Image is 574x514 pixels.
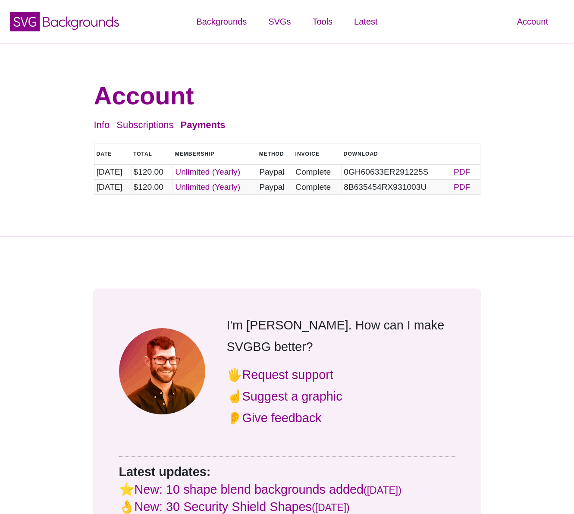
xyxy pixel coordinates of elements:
[452,165,472,179] a: PDF
[131,164,173,179] td: $120.00
[242,368,333,382] a: Request support
[131,179,173,194] td: $120.00
[94,81,480,111] h1: Account
[257,144,293,164] th: Method
[343,9,388,34] a: Latest
[116,119,173,130] a: Subscriptions
[175,182,240,191] a: Unlimited (Yearly)
[506,9,559,34] a: Account
[293,179,342,194] td: Complete
[119,465,211,479] strong: Latest updates:
[119,481,455,498] p: ⭐
[257,179,293,194] td: Paypal
[364,485,401,496] small: ([DATE])
[242,389,342,403] a: Suggest a graphic
[94,144,131,164] th: Date
[94,179,131,194] td: [DATE]
[227,385,455,407] p: ☝
[135,500,350,514] a: New: 30 Security Shield Shapes([DATE])
[185,9,257,34] a: Backgrounds
[94,119,110,130] a: Info
[119,328,205,414] img: Matt Visiwig Headshot
[131,144,173,164] th: Total
[227,314,455,357] p: I'm [PERSON_NAME]. How can I make SVGBG better?
[227,364,455,385] p: 🖐
[257,164,293,179] td: Paypal
[257,9,301,34] a: SVGs
[452,180,472,194] a: PDF
[135,483,401,496] a: New: 10 shape blend backgrounds added([DATE])
[173,144,257,164] th: Membership
[293,164,342,179] td: Complete
[342,164,449,179] td: 0GH60633ER291225S
[293,144,342,164] th: Invoice
[94,164,131,179] td: [DATE]
[181,119,226,130] a: Payments
[227,407,455,429] p: 👂
[312,502,350,513] small: ([DATE])
[175,167,240,176] a: Unlimited (Yearly)
[342,179,449,194] td: 8B635454RX931003U
[301,9,343,34] a: Tools
[242,411,322,425] a: Give feedback
[342,144,449,164] th: Download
